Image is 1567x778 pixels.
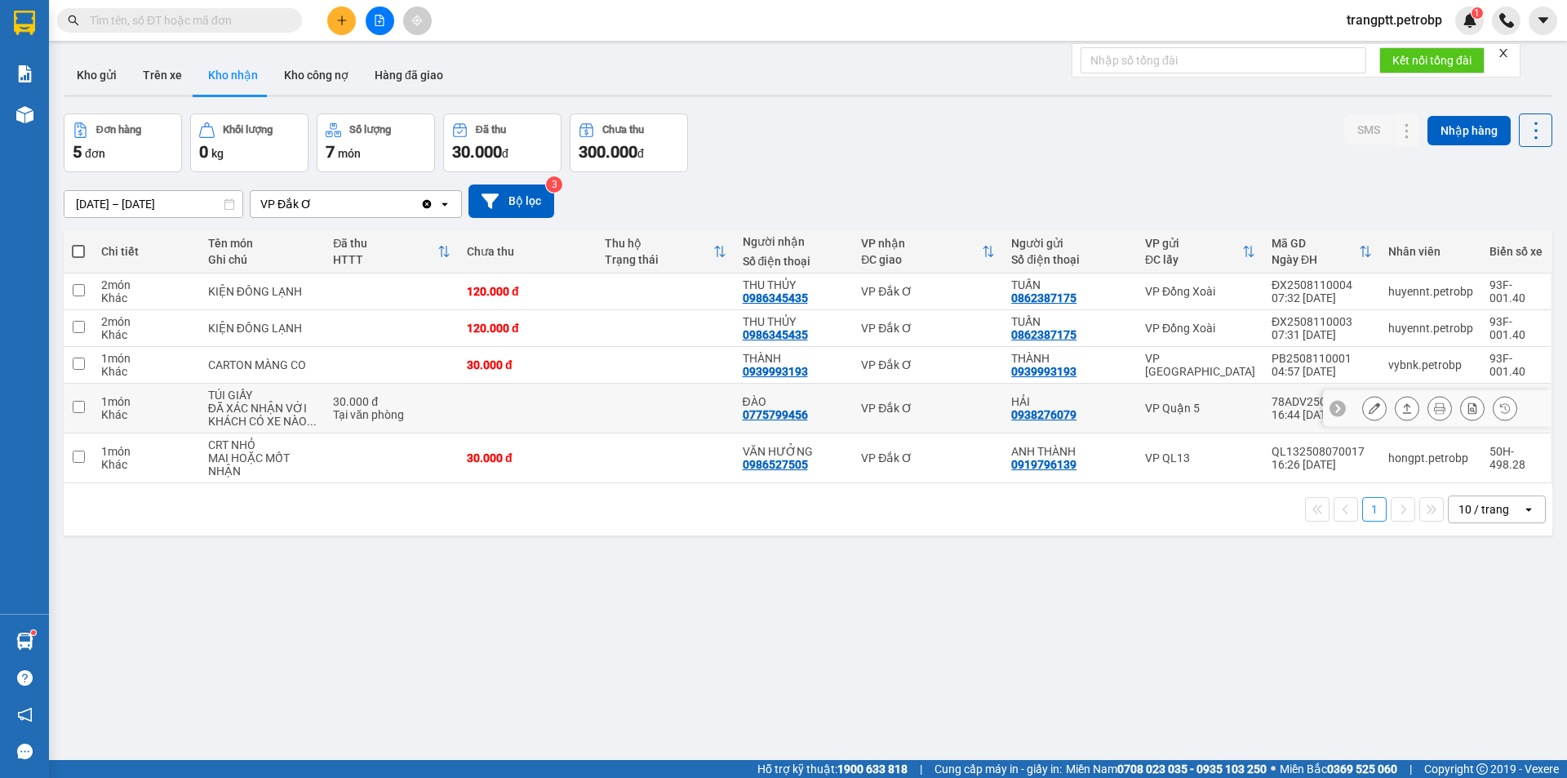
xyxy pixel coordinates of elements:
div: TUẤN [1011,315,1129,328]
div: VP Quận 5 [1145,402,1255,415]
div: VP Đắk Ơ [861,322,995,335]
div: 0986345435 [743,291,808,305]
div: 120.000 đ [467,285,588,298]
div: ĐC giao [861,253,982,266]
sup: 3 [546,176,562,193]
span: đ [637,147,644,160]
div: Khác [101,408,192,421]
input: Tìm tên, số ĐT hoặc mã đơn [90,11,282,29]
div: 1 món [101,395,192,408]
span: 30.000 [452,142,502,162]
th: Toggle SortBy [597,230,735,273]
div: Biển số xe [1489,245,1543,258]
div: MAI HOẶC MỐT NHẬN [208,451,317,478]
span: message [17,744,33,759]
input: Selected VP Đắk Ơ. [313,196,315,212]
span: | [920,760,922,778]
th: Toggle SortBy [325,230,459,273]
div: 93F-001.40 [1489,315,1543,341]
div: Đơn hàng [96,124,141,136]
div: 78ADV2508100046 [1272,395,1372,408]
button: Số lượng7món [317,113,435,172]
span: aim [411,15,423,26]
th: Toggle SortBy [853,230,1003,273]
span: search [68,15,79,26]
div: Tại văn phòng [333,408,451,421]
div: 1 món [101,352,192,365]
div: 2 món [101,278,192,291]
th: Toggle SortBy [1263,230,1380,273]
span: file-add [374,15,385,26]
span: copyright [1476,763,1488,775]
div: 0986345435 [743,328,808,341]
div: 0919796139 [1011,458,1076,471]
button: Kết nối tổng đài [1379,47,1485,73]
div: Nhân viên [1388,245,1473,258]
div: ĐX2508110003 [1272,315,1372,328]
img: icon-new-feature [1463,13,1477,28]
div: VP QL13 [1145,451,1255,465]
span: notification [17,707,33,722]
div: Người nhận [743,235,846,248]
div: 0939993193 [1011,365,1076,378]
div: Ghi chú [208,253,317,266]
div: 1 món [101,445,192,458]
div: 07:32 [DATE] [1272,291,1372,305]
div: Đã thu [333,237,437,250]
div: 30.000 đ [467,451,588,465]
div: VP Đắk Ơ [861,358,995,371]
sup: 1 [31,630,36,635]
div: 0775799456 [743,408,808,421]
div: 07:31 [DATE] [1272,328,1372,341]
div: THÀNH [1011,352,1129,365]
div: THÀNH [743,352,846,365]
input: Nhập số tổng đài [1081,47,1366,73]
div: 0986527505 [743,458,808,471]
span: Hỗ trợ kỹ thuật: [757,760,908,778]
div: vybnk.petrobp [1388,358,1473,371]
div: Số điện thoại [1011,253,1129,266]
strong: 1900 633 818 [837,762,908,776]
div: 50H-498.28 [1489,445,1543,471]
div: 120.000 đ [467,322,588,335]
div: Khác [101,291,192,305]
div: Khác [101,365,192,378]
span: 0 [199,142,208,162]
div: CRT NHỎ [208,438,317,451]
div: Khác [101,328,192,341]
div: Khác [101,458,192,471]
div: VP Đắk Ơ [861,451,995,465]
svg: open [438,198,451,211]
div: 0862387175 [1011,291,1076,305]
span: 5 [73,142,82,162]
div: VP nhận [861,237,982,250]
div: Người gửi [1011,237,1129,250]
div: QL132508070017 [1272,445,1372,458]
img: warehouse-icon [16,106,33,123]
div: ĐÃ XÁC NHẬN VỚI KHÁCH CÓ XE NÀO VỀ XE ĐÓ [208,402,317,428]
div: Chi tiết [101,245,192,258]
div: Chưa thu [602,124,644,136]
span: 7 [326,142,335,162]
button: aim [403,7,432,35]
button: Bộ lọc [468,184,554,218]
div: ĐÀO [743,395,846,408]
div: TUẤN [1011,278,1129,291]
span: question-circle [17,670,33,686]
div: Thu hộ [605,237,713,250]
button: 1 [1362,497,1387,522]
div: THU THỦY [743,315,846,328]
div: VP Đồng Xoài [1145,285,1255,298]
div: HTTT [333,253,437,266]
strong: 0369 525 060 [1327,762,1397,776]
button: Kho gửi [64,56,130,95]
div: Số điện thoại [743,255,846,268]
div: VP gửi [1145,237,1242,250]
button: plus [327,7,356,35]
div: VP Đồng Xoài [1145,322,1255,335]
button: Nhập hàng [1427,116,1511,145]
div: VP Đắk Ơ [861,285,995,298]
div: VP [GEOGRAPHIC_DATA] [1145,352,1255,378]
div: VP Đắk Ơ [260,196,312,212]
div: KIỆN ĐÔNG LẠNH [208,322,317,335]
